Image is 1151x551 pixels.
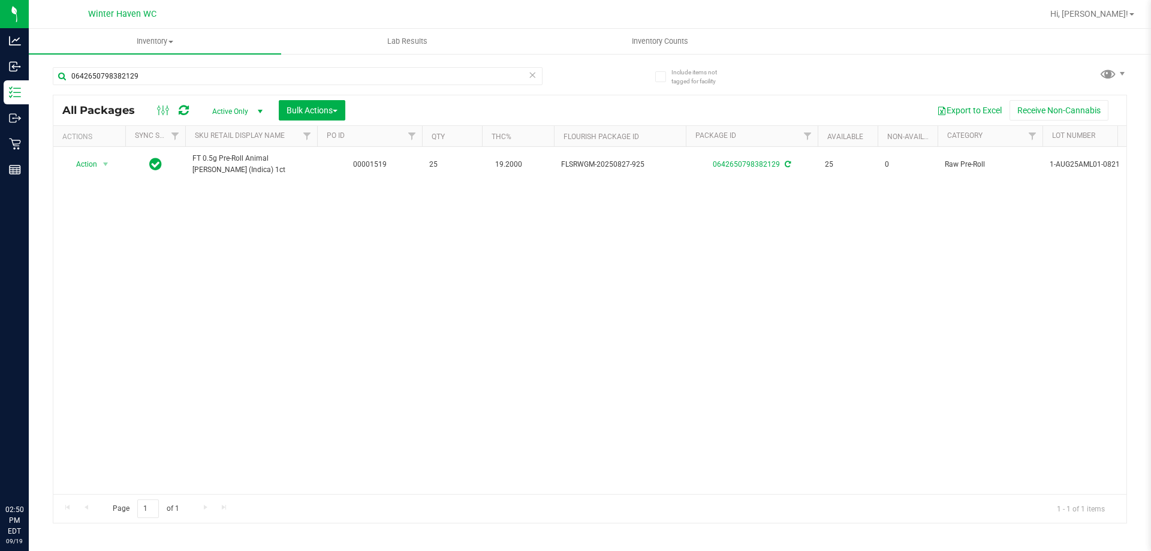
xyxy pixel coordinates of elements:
span: Inventory Counts [616,36,704,47]
span: In Sync [149,156,162,173]
span: FT 0.5g Pre-Roll Animal [PERSON_NAME] (Indica) 1ct [192,153,310,176]
a: Inventory [29,29,281,54]
span: Hi, [PERSON_NAME]! [1050,9,1128,19]
span: 1-AUG25AML01-0821 [1050,159,1125,170]
p: 02:50 PM EDT [5,504,23,537]
span: Winter Haven WC [88,9,156,19]
div: Actions [62,133,120,141]
a: Filter [165,126,185,146]
span: Bulk Actions [287,106,338,115]
input: Search Package ID, Item Name, SKU, Lot or Part Number... [53,67,543,85]
iframe: Resource center unread badge [35,453,50,468]
inline-svg: Inventory [9,86,21,98]
a: Filter [402,126,422,146]
button: Export to Excel [929,100,1010,121]
a: PO ID [327,131,345,140]
a: 0642650798382129 [713,160,780,168]
a: Category [947,131,983,140]
a: Non-Available [887,133,941,141]
input: 1 [137,499,159,518]
a: Package ID [695,131,736,140]
a: Qty [432,133,445,141]
inline-svg: Retail [9,138,21,150]
a: Filter [1113,126,1132,146]
span: All Packages [62,104,147,117]
button: Bulk Actions [279,100,345,121]
span: 25 [825,159,870,170]
span: Include items not tagged for facility [671,68,731,86]
inline-svg: Reports [9,164,21,176]
a: Inventory Counts [534,29,786,54]
a: 00001519 [353,160,387,168]
a: Filter [798,126,818,146]
button: Receive Non-Cannabis [1010,100,1108,121]
span: Raw Pre-Roll [945,159,1035,170]
inline-svg: Analytics [9,35,21,47]
inline-svg: Outbound [9,112,21,124]
span: 0 [885,159,930,170]
span: Inventory [29,36,281,47]
iframe: Resource center [12,455,48,491]
a: Filter [1023,126,1042,146]
a: Lot Number [1052,131,1095,140]
a: THC% [492,133,511,141]
a: Sku Retail Display Name [195,131,285,140]
span: Sync from Compliance System [783,160,791,168]
p: 09/19 [5,537,23,546]
span: Action [65,156,98,173]
span: Lab Results [371,36,444,47]
span: Page of 1 [103,499,189,518]
a: Flourish Package ID [564,133,639,141]
a: Sync Status [135,131,181,140]
span: select [98,156,113,173]
span: 1 - 1 of 1 items [1047,499,1114,517]
span: Clear [528,67,537,83]
inline-svg: Inbound [9,61,21,73]
span: 25 [429,159,475,170]
a: Lab Results [281,29,534,54]
span: FLSRWGM-20250827-925 [561,159,679,170]
span: 19.2000 [489,156,528,173]
a: Available [827,133,863,141]
a: Filter [297,126,317,146]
